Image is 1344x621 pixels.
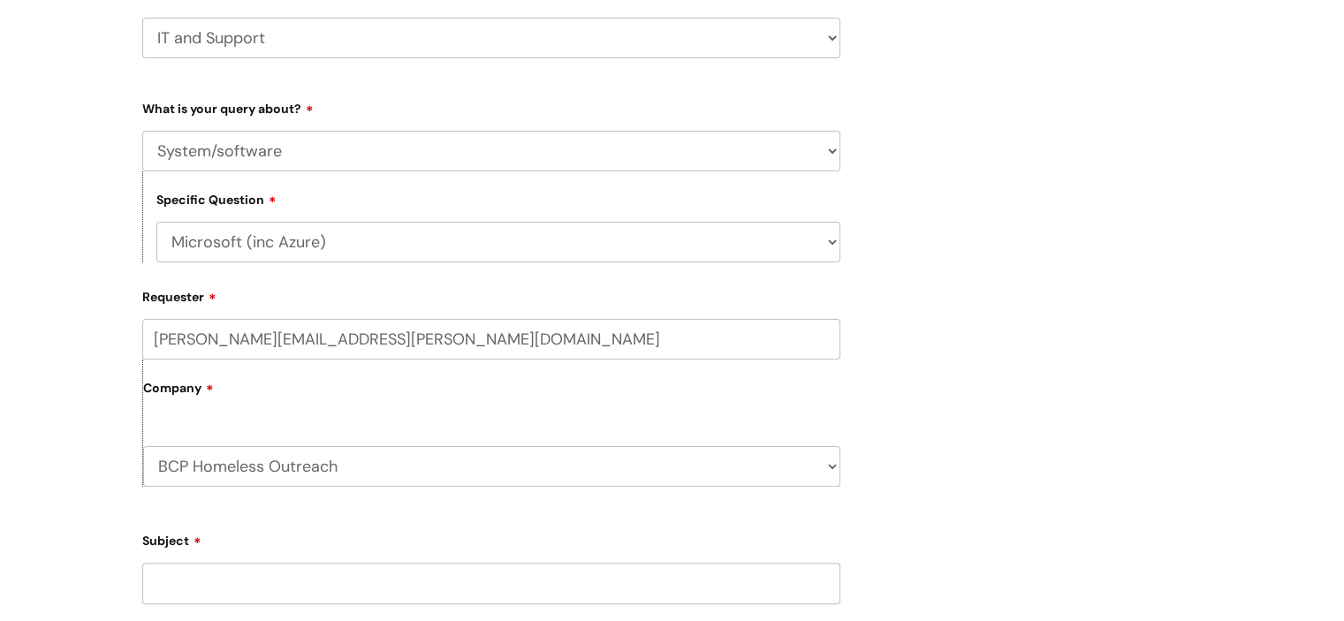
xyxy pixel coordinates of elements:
input: Email [142,319,840,360]
label: What is your query about? [142,95,840,117]
label: Company [143,375,840,414]
label: Subject [142,527,840,549]
label: Requester [142,284,840,305]
label: Specific Question [156,190,277,208]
